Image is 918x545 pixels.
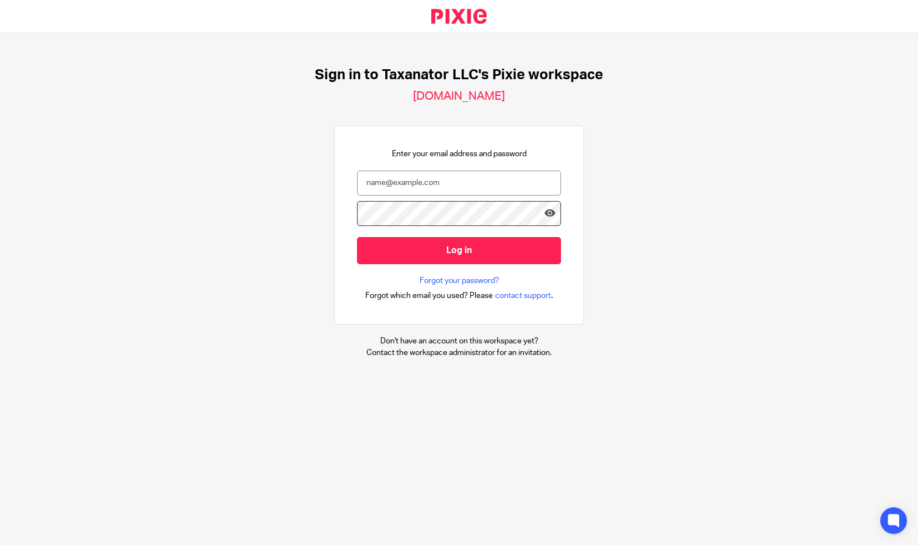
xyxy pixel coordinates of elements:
[420,275,499,286] a: Forgot your password?
[365,289,553,302] div: .
[366,336,552,347] p: Don't have an account on this workspace yet?
[413,89,505,104] h2: [DOMAIN_NAME]
[365,290,493,301] span: Forgot which email you used? Please
[366,347,552,358] p: Contact the workspace administrator for an invitation.
[315,66,603,84] h1: Sign in to Taxanator LLC's Pixie workspace
[392,148,527,160] p: Enter your email address and password
[495,290,551,301] span: contact support
[357,237,561,264] input: Log in
[357,171,561,196] input: name@example.com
